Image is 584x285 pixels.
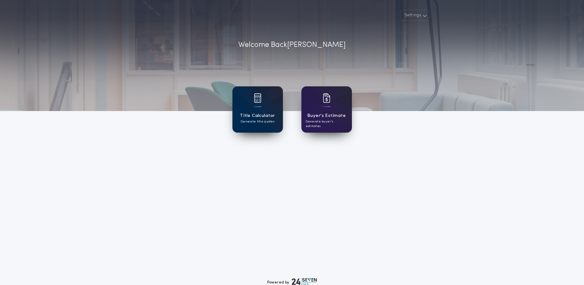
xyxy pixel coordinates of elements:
[254,93,261,103] img: card icon
[323,93,330,103] img: card icon
[401,10,429,21] button: Settings
[301,86,352,133] a: card iconBuyer's EstimateGenerate buyer's estimates
[307,112,346,119] h1: Buyer's Estimate
[232,86,283,133] a: card iconTitle CalculatorGenerate title quotes
[238,39,346,51] p: Welcome Back [PERSON_NAME]
[306,119,348,129] p: Generate buyer's estimates
[241,119,274,124] p: Generate title quotes
[240,112,275,119] h1: Title Calculator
